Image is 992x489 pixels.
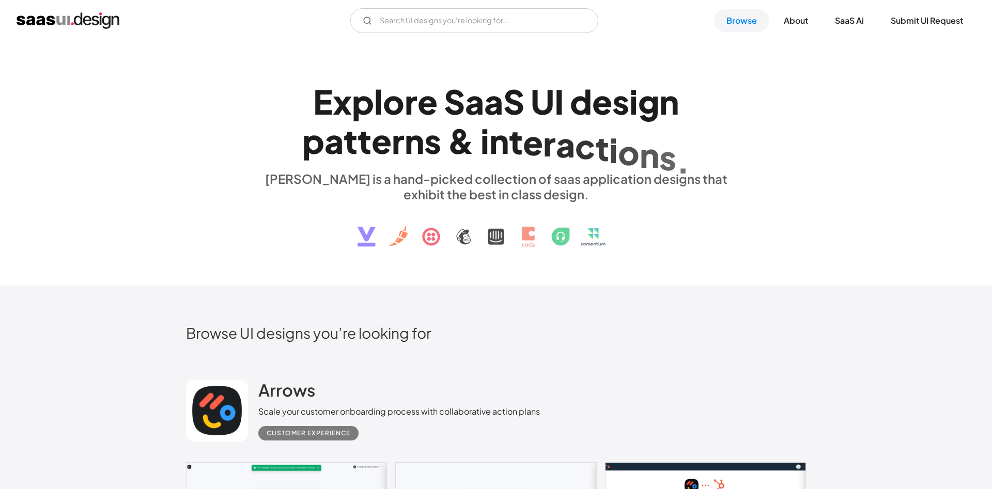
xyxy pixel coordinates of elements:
a: Submit UI Request [878,9,975,32]
a: home [17,12,119,29]
div: U [531,82,554,121]
div: t [595,128,609,168]
div: s [612,82,629,121]
div: a [484,82,503,121]
div: t [344,121,358,161]
div: l [374,82,383,121]
div: e [417,82,438,121]
div: a [324,121,344,161]
input: Search UI designs you're looking for... [350,8,598,33]
div: n [489,121,509,161]
h2: Arrows [258,380,315,400]
div: c [575,126,595,166]
div: r [543,123,556,163]
div: S [444,82,465,121]
div: n [405,121,424,161]
form: Email Form [350,8,598,33]
div: s [424,121,441,161]
div: n [659,82,679,121]
div: Customer Experience [267,427,350,439]
div: p [302,121,324,161]
div: x [333,82,352,121]
div: o [383,82,405,121]
div: e [592,82,612,121]
div: . [676,141,690,181]
div: r [392,121,405,161]
img: text, icon, saas logo [339,202,653,256]
div: i [609,130,618,170]
div: t [358,121,371,161]
a: Arrows [258,380,315,405]
h1: Explore SaaS UI design patterns & interactions. [258,82,734,161]
div: t [509,122,523,162]
a: Browse [714,9,769,32]
div: a [556,125,575,165]
a: SaaS Ai [823,9,876,32]
div: o [618,132,640,172]
h2: Browse UI designs you’re looking for [186,324,806,342]
div: Scale your customer onboarding process with collaborative action plans [258,405,540,418]
div: d [570,82,592,121]
div: I [554,82,564,121]
div: p [352,82,374,121]
div: [PERSON_NAME] is a hand-picked collection of saas application designs that exhibit the best in cl... [258,171,734,202]
div: e [371,121,392,161]
div: r [405,82,417,121]
div: s [659,138,676,178]
div: e [523,122,543,162]
div: g [638,82,659,121]
div: S [503,82,524,121]
div: & [447,121,474,161]
a: About [771,9,820,32]
div: i [481,121,489,161]
div: n [640,135,659,175]
div: i [629,82,638,121]
div: a [465,82,484,121]
div: E [313,82,333,121]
